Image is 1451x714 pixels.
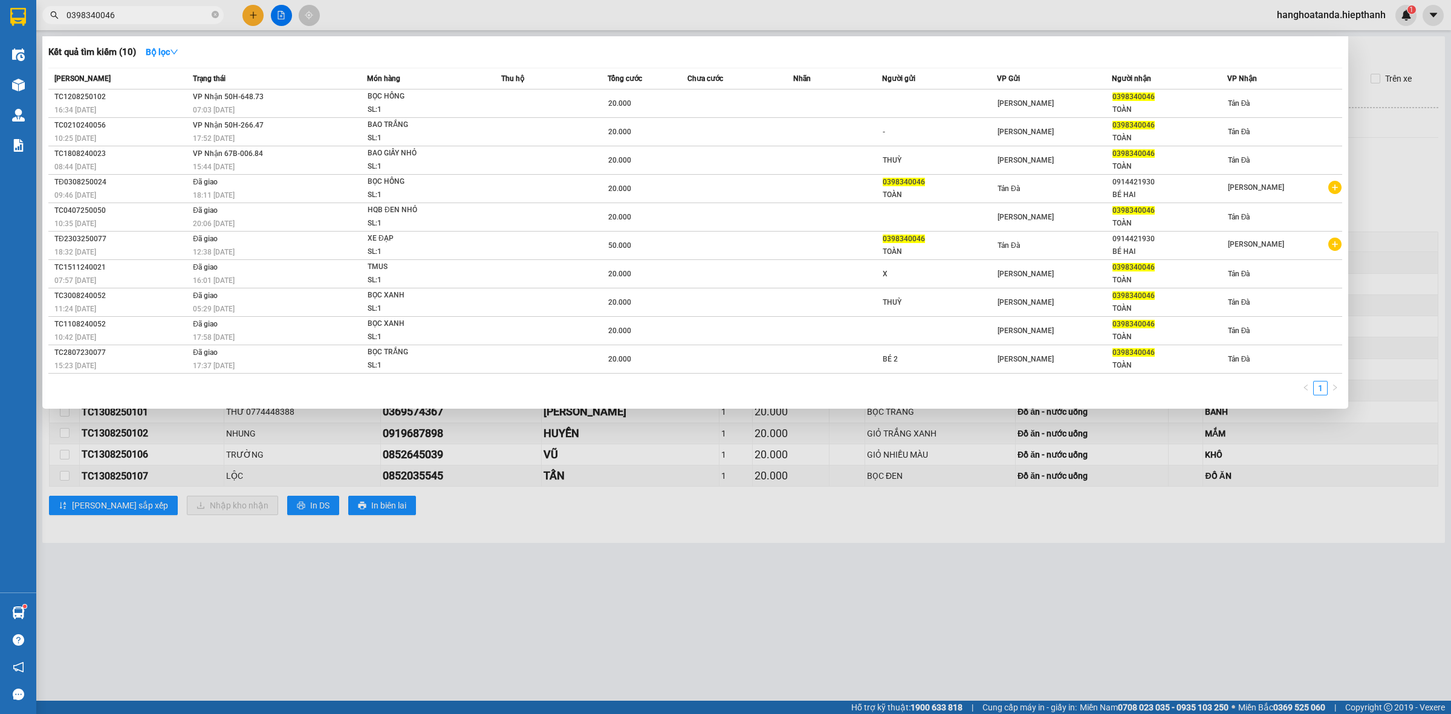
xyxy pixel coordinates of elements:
[1302,384,1310,391] span: left
[883,296,996,309] div: THUỲ
[608,99,631,108] span: 20.000
[368,147,458,160] div: BAO GIẤY NHỎ
[368,274,458,287] div: SL: 1
[883,245,996,258] div: TOÀN
[368,118,458,132] div: BAO TRẮNG
[1112,348,1155,357] span: 0398340046
[13,689,24,700] span: message
[998,156,1054,164] span: [PERSON_NAME]
[368,232,458,245] div: XE ĐẠP
[608,326,631,335] span: 20.000
[1112,245,1226,258] div: BÉ HAI
[608,156,631,164] span: 20.000
[1112,359,1226,372] div: TOÀN
[998,355,1054,363] span: [PERSON_NAME]
[1112,263,1155,271] span: 0398340046
[193,74,226,83] span: Trạng thái
[54,248,96,256] span: 18:32 [DATE]
[1112,233,1226,245] div: 0914421930
[1112,92,1155,101] span: 0398340046
[12,139,25,152] img: solution-icon
[608,213,631,221] span: 20.000
[608,270,631,278] span: 20.000
[1112,189,1226,201] div: BÉ HAI
[883,235,925,243] span: 0398340046
[1328,381,1342,395] li: Next Page
[54,134,96,143] span: 10:25 [DATE]
[368,302,458,316] div: SL: 1
[1228,326,1250,335] span: Tản Đà
[1228,270,1250,278] span: Tản Đà
[998,184,1020,193] span: Tản Đà
[368,204,458,217] div: HQB ĐEN NHỎ
[998,241,1020,250] span: Tản Đà
[1112,176,1226,189] div: 0914421930
[12,79,25,91] img: warehouse-icon
[882,74,915,83] span: Người gửi
[54,91,189,103] div: TC1208250102
[368,359,458,372] div: SL: 1
[12,48,25,61] img: warehouse-icon
[54,233,189,245] div: TĐ2303250077
[997,74,1020,83] span: VP Gửi
[1299,381,1313,395] li: Previous Page
[1228,240,1284,248] span: [PERSON_NAME]
[1112,103,1226,116] div: TOÀN
[1228,128,1250,136] span: Tản Đà
[193,248,235,256] span: 12:38 [DATE]
[193,163,235,171] span: 15:44 [DATE]
[1112,331,1226,343] div: TOÀN
[146,47,178,57] strong: Bộ lọc
[1228,298,1250,307] span: Tản Đà
[193,333,235,342] span: 17:58 [DATE]
[54,318,189,331] div: TC1108240052
[193,134,235,143] span: 17:52 [DATE]
[998,213,1054,221] span: [PERSON_NAME]
[1112,149,1155,158] span: 0398340046
[368,160,458,174] div: SL: 1
[883,353,996,366] div: BÉ 2
[368,346,458,359] div: BỌC TRẮNG
[1314,381,1327,395] a: 1
[998,326,1054,335] span: [PERSON_NAME]
[54,261,189,274] div: TC1511240021
[193,178,218,186] span: Đã giao
[1228,183,1284,192] span: [PERSON_NAME]
[793,74,811,83] span: Nhãn
[883,154,996,167] div: THUỲ
[54,106,96,114] span: 16:34 [DATE]
[1112,274,1226,287] div: TOÀN
[54,119,189,132] div: TC0210240056
[608,128,631,136] span: 20.000
[1331,384,1339,391] span: right
[13,661,24,673] span: notification
[883,268,996,281] div: X
[1328,181,1342,194] span: plus-circle
[368,189,458,202] div: SL: 1
[1112,217,1226,230] div: TOÀN
[54,148,189,160] div: TC1808240023
[1112,206,1155,215] span: 0398340046
[193,263,218,271] span: Đã giao
[1112,291,1155,300] span: 0398340046
[193,362,235,370] span: 17:37 [DATE]
[12,109,25,122] img: warehouse-icon
[54,176,189,189] div: TĐ0308250024
[1299,381,1313,395] button: left
[608,74,642,83] span: Tổng cước
[1328,238,1342,251] span: plus-circle
[67,8,209,22] input: Tìm tên, số ĐT hoặc mã đơn
[136,42,188,62] button: Bộ lọcdown
[54,276,96,285] span: 07:57 [DATE]
[1227,74,1257,83] span: VP Nhận
[1228,99,1250,108] span: Tản Đà
[501,74,524,83] span: Thu hộ
[368,245,458,259] div: SL: 1
[998,99,1054,108] span: [PERSON_NAME]
[193,219,235,228] span: 20:06 [DATE]
[1228,355,1250,363] span: Tản Đà
[193,106,235,114] span: 07:03 [DATE]
[13,634,24,646] span: question-circle
[368,103,458,117] div: SL: 1
[368,175,458,189] div: BỌC HỒNG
